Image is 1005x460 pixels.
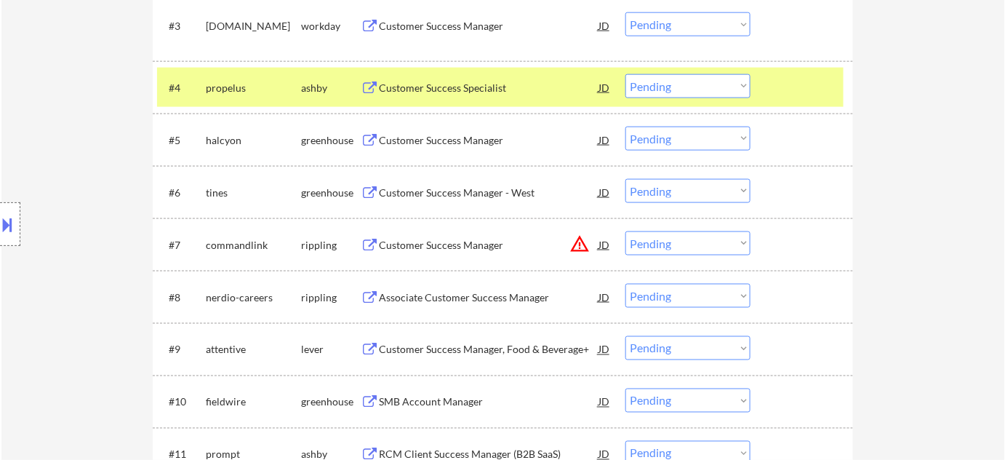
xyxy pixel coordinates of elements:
div: workday [301,19,361,33]
div: #10 [169,395,194,410]
div: JD [597,389,612,415]
div: rippling [301,290,361,305]
div: JD [597,127,612,153]
div: [DOMAIN_NAME] [206,19,301,33]
div: Customer Success Manager [379,238,598,253]
button: warning_amber [569,234,590,254]
div: rippling [301,238,361,253]
div: JD [597,179,612,205]
div: Customer Success Manager [379,133,598,148]
div: SMB Account Manager [379,395,598,410]
div: JD [597,231,612,258]
div: greenhouse [301,186,361,200]
div: JD [597,74,612,100]
div: fieldwire [206,395,301,410]
div: ashby [301,81,361,95]
div: JD [597,12,612,39]
div: #4 [169,81,194,95]
div: Associate Customer Success Manager [379,290,598,305]
div: Customer Success Manager, Food & Beverage+ [379,343,598,357]
div: greenhouse [301,395,361,410]
div: Customer Success Specialist [379,81,598,95]
div: Customer Success Manager [379,19,598,33]
div: propelus [206,81,301,95]
div: JD [597,284,612,310]
div: JD [597,336,612,362]
div: Customer Success Manager - West [379,186,598,200]
div: #3 [169,19,194,33]
div: lever [301,343,361,357]
div: greenhouse [301,133,361,148]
